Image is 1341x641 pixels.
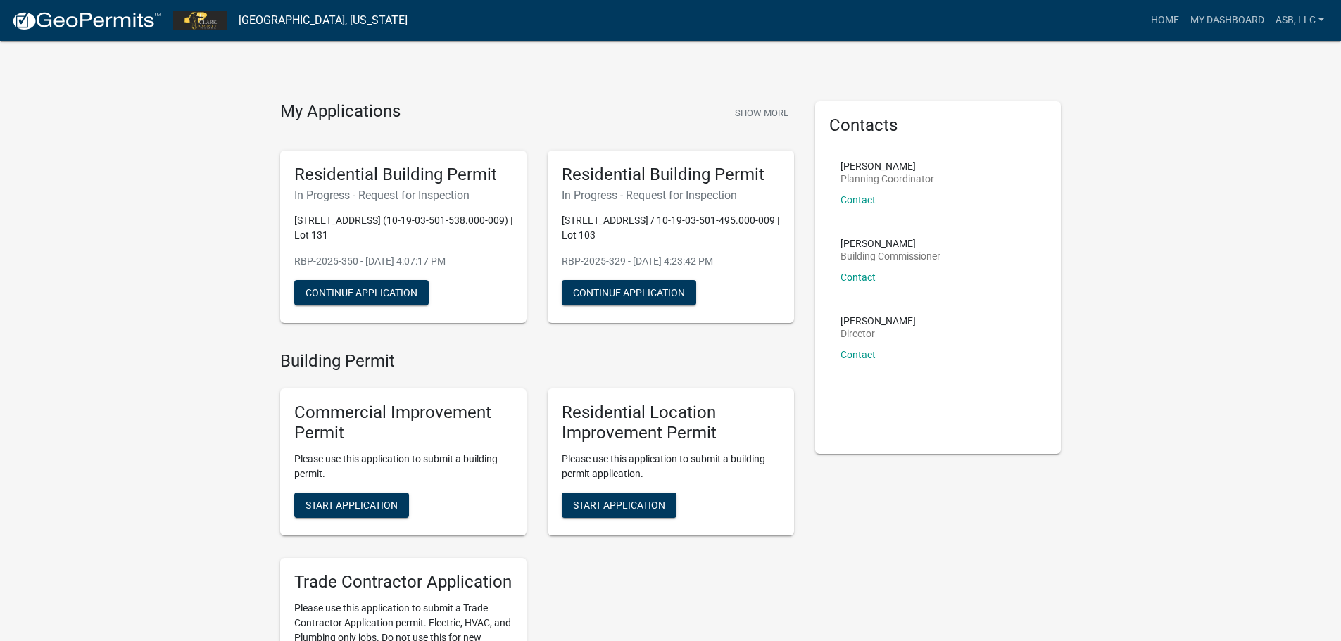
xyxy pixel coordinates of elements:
[294,572,512,592] h5: Trade Contractor Application
[239,8,408,32] a: [GEOGRAPHIC_DATA], [US_STATE]
[173,11,227,30] img: Clark County, Indiana
[841,251,940,261] p: Building Commissioner
[841,272,876,283] a: Contact
[562,493,676,518] button: Start Application
[841,349,876,360] a: Contact
[562,165,780,185] h5: Residential Building Permit
[562,189,780,202] h6: In Progress - Request for Inspection
[1270,7,1330,34] a: ASB, LLC
[294,452,512,481] p: Please use this application to submit a building permit.
[294,493,409,518] button: Start Application
[841,161,934,171] p: [PERSON_NAME]
[294,165,512,185] h5: Residential Building Permit
[829,115,1047,136] h5: Contacts
[1185,7,1270,34] a: My Dashboard
[562,213,780,243] p: [STREET_ADDRESS] / 10-19-03-501-495.000-009 | Lot 103
[562,254,780,269] p: RBP-2025-329 - [DATE] 4:23:42 PM
[841,194,876,205] a: Contact
[562,402,780,443] h5: Residential Location Improvement Permit
[294,189,512,202] h6: In Progress - Request for Inspection
[306,499,398,510] span: Start Application
[280,351,794,372] h4: Building Permit
[294,254,512,269] p: RBP-2025-350 - [DATE] 4:07:17 PM
[280,101,401,122] h4: My Applications
[294,402,512,443] h5: Commercial Improvement Permit
[294,213,512,243] p: [STREET_ADDRESS] (10-19-03-501-538.000-009) | Lot 131
[841,316,916,326] p: [PERSON_NAME]
[573,499,665,510] span: Start Application
[841,174,934,184] p: Planning Coordinator
[562,452,780,481] p: Please use this application to submit a building permit application.
[562,280,696,305] button: Continue Application
[841,239,940,248] p: [PERSON_NAME]
[1145,7,1185,34] a: Home
[294,280,429,305] button: Continue Application
[729,101,794,125] button: Show More
[841,329,916,338] p: Director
